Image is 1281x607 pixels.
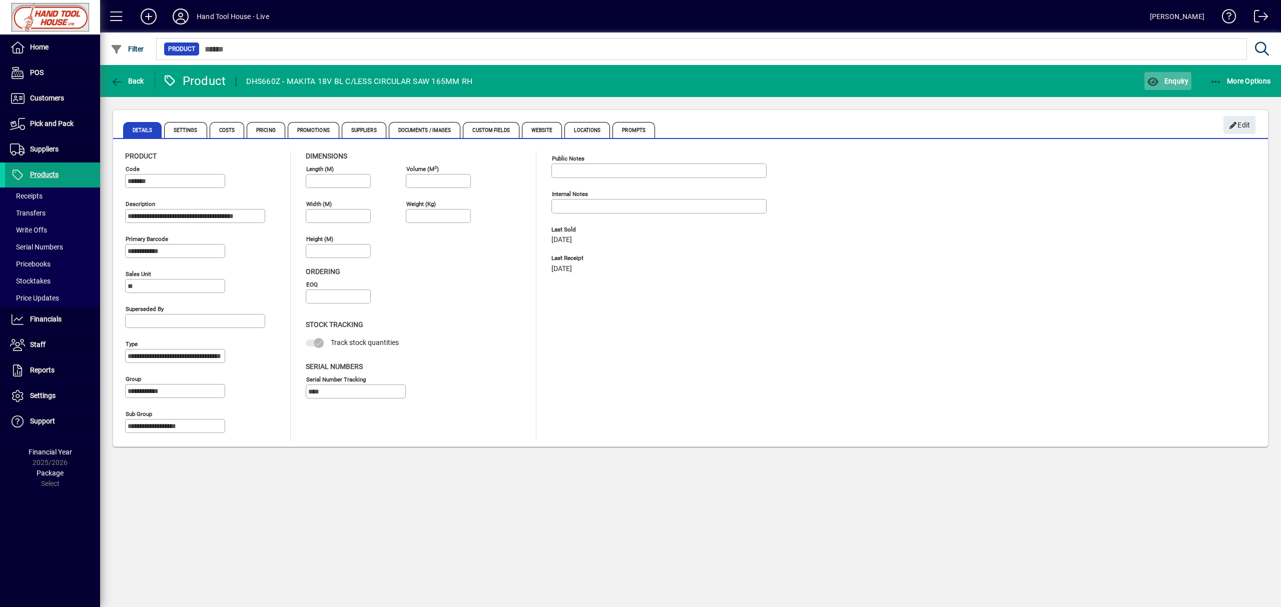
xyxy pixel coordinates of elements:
[111,45,144,53] span: Filter
[247,122,285,138] span: Pricing
[551,265,572,273] span: [DATE]
[30,340,46,348] span: Staff
[29,448,72,456] span: Financial Year
[434,164,437,169] sup: 3
[1150,8,1204,24] div: [PERSON_NAME]
[552,155,584,162] mat-label: Public Notes
[288,122,339,138] span: Promotions
[30,366,55,374] span: Reports
[108,72,147,90] button: Back
[5,86,100,111] a: Customers
[10,260,51,268] span: Pricebooks
[165,7,197,25] button: Profile
[197,8,269,24] div: Hand Tool House - Live
[37,469,64,477] span: Package
[168,44,195,54] span: Product
[10,277,51,285] span: Stocktakes
[30,315,62,323] span: Financials
[406,165,439,172] mat-label: Volume (m )
[5,383,100,408] a: Settings
[5,221,100,238] a: Write Offs
[30,145,59,153] span: Suppliers
[125,152,157,160] span: Product
[126,340,138,347] mat-label: Type
[1207,72,1273,90] button: More Options
[30,119,74,127] span: Pick and Pack
[306,267,340,275] span: Ordering
[306,362,363,370] span: Serial Numbers
[210,122,245,138] span: Costs
[1210,77,1271,85] span: More Options
[1147,77,1188,85] span: Enquiry
[331,338,399,346] span: Track stock quantities
[1144,72,1191,90] button: Enquiry
[10,226,47,234] span: Write Offs
[30,68,44,76] span: POS
[30,391,56,399] span: Settings
[5,111,100,136] a: Pick and Pack
[5,358,100,383] a: Reports
[126,305,164,312] mat-label: Superseded by
[5,187,100,204] a: Receipts
[306,375,366,382] mat-label: Serial Number tracking
[1214,2,1236,34] a: Knowledge Base
[5,332,100,357] a: Staff
[389,122,461,138] span: Documents / Images
[406,200,436,207] mat-label: Weight (Kg)
[5,289,100,306] a: Price Updates
[564,122,610,138] span: Locations
[100,72,155,90] app-page-header-button: Back
[164,122,207,138] span: Settings
[342,122,386,138] span: Suppliers
[30,417,55,425] span: Support
[306,235,333,242] mat-label: Height (m)
[551,226,702,233] span: Last Sold
[306,320,363,328] span: Stock Tracking
[5,238,100,255] a: Serial Numbers
[126,270,151,277] mat-label: Sales unit
[30,43,49,51] span: Home
[551,255,702,261] span: Last Receipt
[126,165,140,172] mat-label: Code
[133,7,165,25] button: Add
[5,137,100,162] a: Suppliers
[30,94,64,102] span: Customers
[1246,2,1268,34] a: Logout
[612,122,655,138] span: Prompts
[1223,116,1255,134] button: Edit
[30,170,59,178] span: Products
[123,122,162,138] span: Details
[10,192,43,200] span: Receipts
[522,122,562,138] span: Website
[5,255,100,272] a: Pricebooks
[126,410,152,417] mat-label: Sub group
[306,200,332,207] mat-label: Width (m)
[246,73,472,89] div: DHS660Z - MAKITA 18V BL C/LESS CIRCULAR SAW 165MM RH
[552,190,588,197] mat-label: Internal Notes
[5,307,100,332] a: Financials
[108,40,147,58] button: Filter
[126,375,141,382] mat-label: Group
[306,281,318,288] mat-label: EOQ
[10,294,59,302] span: Price Updates
[111,77,144,85] span: Back
[10,243,63,251] span: Serial Numbers
[5,272,100,289] a: Stocktakes
[5,35,100,60] a: Home
[306,165,334,172] mat-label: Length (m)
[126,200,155,207] mat-label: Description
[5,204,100,221] a: Transfers
[1229,117,1250,133] span: Edit
[463,122,519,138] span: Custom Fields
[126,235,168,242] mat-label: Primary barcode
[306,152,347,160] span: Dimensions
[5,409,100,434] a: Support
[10,209,46,217] span: Transfers
[163,73,226,89] div: Product
[5,60,100,85] a: POS
[551,236,572,244] span: [DATE]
